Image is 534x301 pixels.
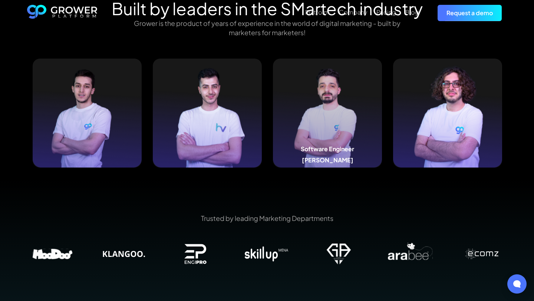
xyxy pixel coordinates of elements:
a: Platform [305,8,330,17]
a: Blog [405,8,419,17]
a: home [27,5,98,21]
h5: Software Engineer [301,145,354,153]
h5: [PERSON_NAME] [302,156,353,164]
a: Request a demo [438,5,502,21]
div: Blog [405,9,419,16]
p: Grower is the product of years of experience in the world of digital marketing - built by markete... [126,19,408,37]
div: Company [339,9,367,16]
a: Pricing [376,8,396,17]
div: Platform [305,9,330,16]
p: Trusted by leading Marketing Departments [17,214,517,223]
div: Pricing [376,9,396,16]
a: Company [339,8,367,17]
